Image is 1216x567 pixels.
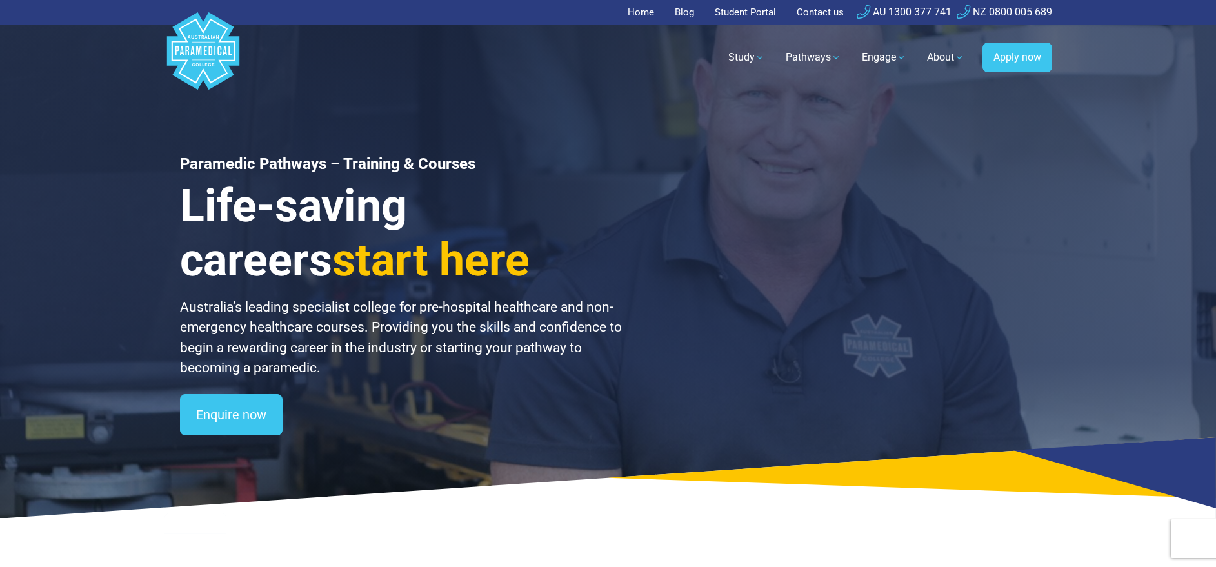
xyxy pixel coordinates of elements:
[778,39,849,75] a: Pathways
[332,234,530,286] span: start here
[180,394,283,435] a: Enquire now
[982,43,1052,72] a: Apply now
[857,6,952,18] a: AU 1300 377 741
[180,297,624,379] p: Australia’s leading specialist college for pre-hospital healthcare and non-emergency healthcare c...
[721,39,773,75] a: Study
[164,25,242,90] a: Australian Paramedical College
[180,179,624,287] h3: Life-saving careers
[919,39,972,75] a: About
[180,155,624,174] h1: Paramedic Pathways – Training & Courses
[957,6,1052,18] a: NZ 0800 005 689
[854,39,914,75] a: Engage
